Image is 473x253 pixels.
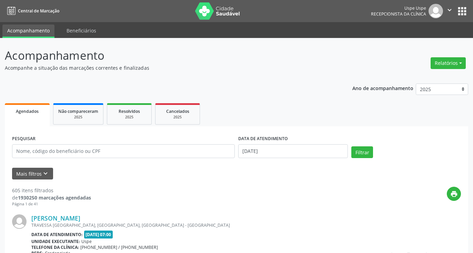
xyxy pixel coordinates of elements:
label: DATA DE ATENDIMENTO [238,134,288,144]
span: [DATE] 07:00 [84,231,113,239]
span: Não compareceram [58,108,98,114]
button: Mais filtroskeyboard_arrow_down [12,168,53,180]
a: Central de Marcação [5,5,59,17]
div: de [12,194,91,201]
strong: 1930250 marcações agendadas [18,194,91,201]
i:  [446,6,453,14]
span: Recepcionista da clínica [371,11,426,17]
a: [PERSON_NAME] [31,214,80,222]
img: img [429,4,443,18]
div: 2025 [58,115,98,120]
div: Página 1 de 41 [12,201,91,207]
b: Telefone da clínica: [31,244,79,250]
input: Selecione um intervalo [238,144,348,158]
div: Uspe Uspe [371,5,426,11]
button:  [443,4,456,18]
div: 605 itens filtrados [12,187,91,194]
button: Relatórios [431,57,466,69]
button: print [447,187,461,201]
b: Unidade executante: [31,239,80,244]
span: Resolvidos [119,108,140,114]
div: 2025 [112,115,147,120]
img: img [12,214,27,229]
span: Central de Marcação [18,8,59,14]
a: Acompanhamento [2,25,54,38]
i: keyboard_arrow_down [42,170,49,177]
p: Acompanhe a situação das marcações correntes e finalizadas [5,64,329,71]
label: PESQUISAR [12,134,36,144]
p: Ano de acompanhamento [352,84,413,92]
button: Filtrar [351,146,373,158]
span: [PHONE_NUMBER] / [PHONE_NUMBER] [80,244,158,250]
span: Uspe [81,239,92,244]
p: Acompanhamento [5,47,329,64]
input: Nome, código do beneficiário ou CPF [12,144,235,158]
span: Cancelados [166,108,189,114]
b: Data de atendimento: [31,232,83,237]
a: Beneficiários [62,25,101,37]
div: TRAVESSA [GEOGRAPHIC_DATA], [GEOGRAPHIC_DATA], [GEOGRAPHIC_DATA] - [GEOGRAPHIC_DATA] [31,222,358,228]
button: apps [456,5,468,17]
span: Agendados [16,108,39,114]
div: 2025 [160,115,195,120]
i: print [450,190,458,198]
